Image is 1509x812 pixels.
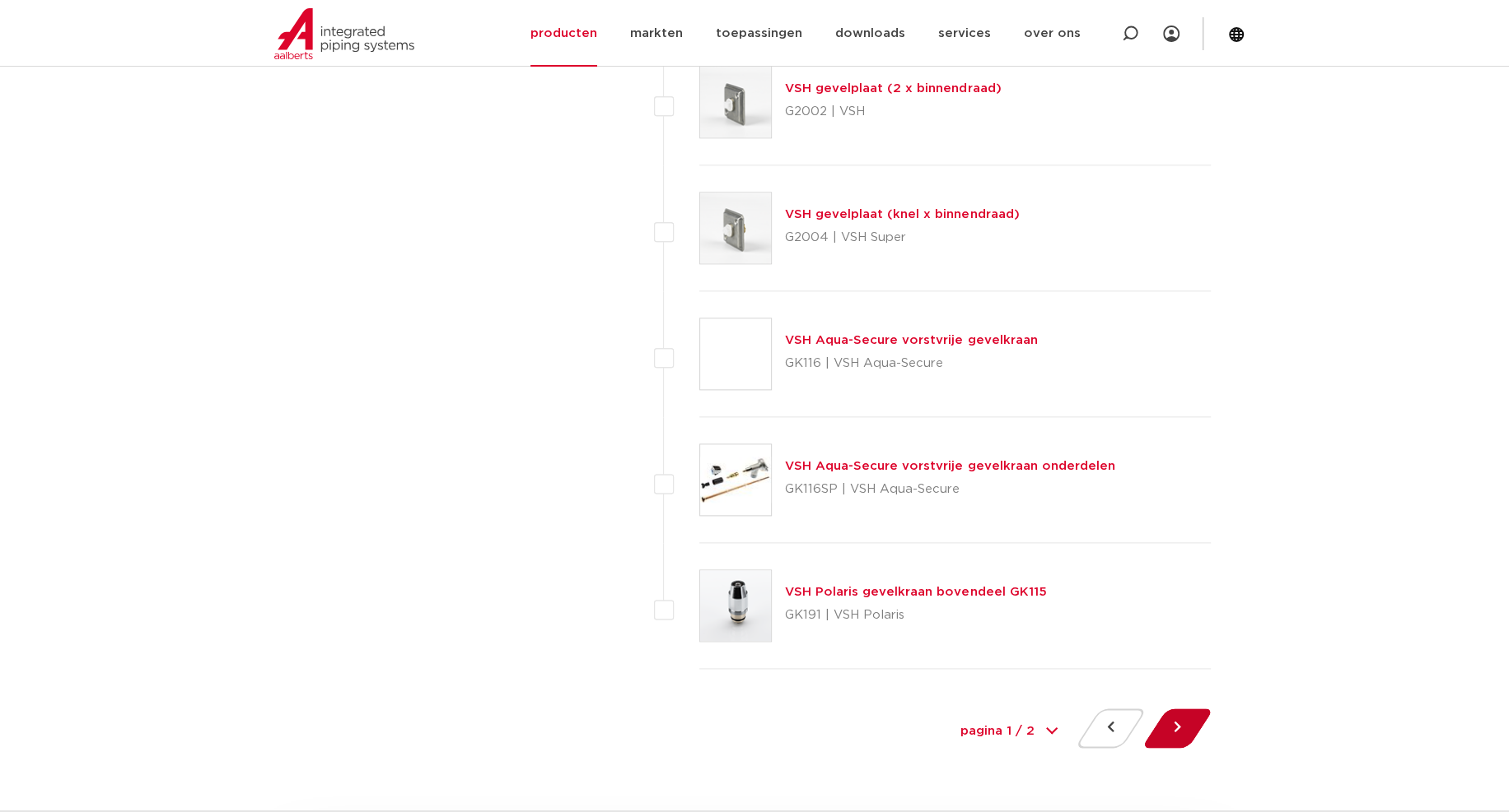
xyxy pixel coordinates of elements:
a: VSH gevelplaat (2 x binnendraad) [785,82,1001,95]
img: Thumbnail for VSH Polaris gevelkraan bovendeel GK115 [700,570,771,641]
p: G2002 | VSH [785,99,1001,125]
p: G2004 | VSH Super [785,225,1019,251]
p: GK116 | VSH Aqua-Secure [785,350,1037,377]
a: VSH Aqua-Secure vorstvrije gevelkraan [785,334,1037,346]
p: GK116SP | VSH Aqua-Secure [785,476,1114,503]
a: VSH gevelplaat (knel x binnendraad) [785,208,1019,220]
a: VSH Polaris gevelkraan bovendeel GK115 [785,586,1046,598]
p: GK191 | VSH Polaris [785,602,1046,629]
img: Thumbnail for VSH gevelplaat (2 x binnendraad) [700,67,771,137]
img: Thumbnail for VSH gevelplaat (knel x binnendraad) [700,193,771,263]
img: Thumbnail for VSH Aqua-Secure vorstvrije gevelkraan onderdelen [700,444,771,515]
img: Thumbnail for VSH Aqua-Secure vorstvrije gevelkraan [700,318,771,389]
a: VSH Aqua-Secure vorstvrije gevelkraan onderdelen [785,460,1114,472]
